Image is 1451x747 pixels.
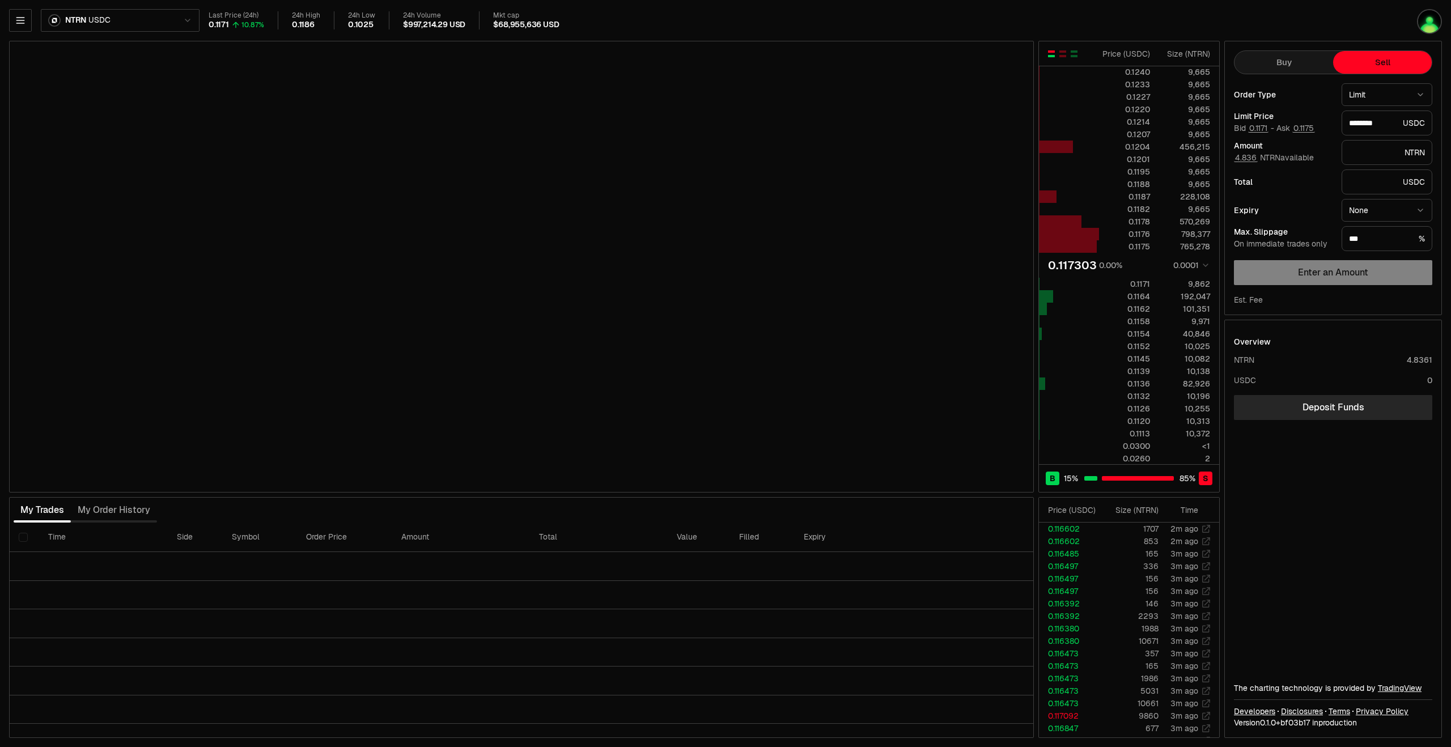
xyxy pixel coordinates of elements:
th: Amount [392,523,530,552]
button: Show Buy and Sell Orders [1047,49,1056,58]
td: 0.116473 [1039,647,1101,660]
div: 9,862 [1160,278,1210,290]
div: 0.0300 [1100,440,1150,452]
button: My Trades [14,499,71,521]
button: Show Sell Orders Only [1058,49,1067,58]
div: 0.1152 [1100,341,1150,352]
div: 10,372 [1160,428,1210,439]
td: 853 [1101,535,1159,547]
button: 0.1175 [1292,124,1315,133]
time: 3m ago [1170,723,1198,733]
span: S [1203,473,1208,484]
time: 3m ago [1170,549,1198,559]
time: 3m ago [1170,673,1198,684]
div: <1 [1160,440,1210,452]
div: Last Price (24h) [209,11,264,20]
button: 0.1171 [1248,124,1268,133]
div: 24h Low [348,11,375,20]
div: 0.1136 [1100,378,1150,389]
td: 0.116847 [1039,735,1101,747]
div: 10,196 [1160,391,1210,402]
div: 9,665 [1160,66,1210,78]
a: TradingView [1378,683,1422,693]
div: Price ( USDC ) [1048,504,1101,516]
div: Size ( NTRN ) [1110,504,1159,516]
td: 0.116392 [1039,610,1101,622]
div: 0.1120 [1100,415,1150,427]
div: 9,971 [1160,316,1210,327]
div: 10,025 [1160,341,1210,352]
th: Time [39,523,168,552]
td: 0.116473 [1039,660,1101,672]
time: 3m ago [1170,599,1198,609]
time: 3m ago [1170,711,1198,721]
div: 0.1154 [1100,328,1150,339]
td: 1986 [1101,672,1159,685]
div: 9,665 [1160,154,1210,165]
time: 3m ago [1170,561,1198,571]
div: 10,255 [1160,403,1210,414]
td: 0.116847 [1039,722,1101,735]
td: 0.117092 [1039,710,1101,722]
th: Total [530,523,668,552]
div: 9,665 [1160,79,1210,90]
div: NTRN [1234,354,1254,366]
time: 3m ago [1170,574,1198,584]
td: 9860 [1101,710,1159,722]
div: Version 0.1.0 + in production [1234,717,1432,728]
td: 0.116497 [1039,560,1101,572]
td: 165 [1101,547,1159,560]
button: Buy [1234,51,1333,74]
div: 0.1145 [1100,353,1150,364]
div: 0.00% [1099,260,1122,271]
div: Time [1168,504,1198,516]
div: 0.1178 [1100,216,1150,227]
span: NTRN available [1234,152,1314,163]
div: 24h Volume [403,11,465,20]
td: 165 [1101,660,1159,672]
div: Expiry [1234,206,1333,214]
td: 0.116392 [1039,597,1101,610]
th: Symbol [223,523,297,552]
div: Price ( USDC ) [1100,48,1150,60]
div: 0.1158 [1100,316,1150,327]
div: 0 [1427,375,1432,386]
time: 3m ago [1170,648,1198,659]
div: 82,926 [1160,378,1210,389]
td: 5031 [1101,685,1159,697]
div: 0.1171 [209,20,229,30]
button: My Order History [71,499,157,521]
span: Bid - [1234,124,1274,134]
button: 4.836 [1234,153,1258,162]
div: 570,269 [1160,216,1210,227]
div: 9,665 [1160,203,1210,215]
time: 3m ago [1170,736,1198,746]
td: 0.116473 [1039,697,1101,710]
div: 0.117303 [1048,257,1097,273]
div: 765,278 [1160,241,1210,252]
div: 0.1204 [1100,141,1150,152]
time: 2m ago [1170,524,1198,534]
div: $997,214.29 USD [403,20,465,30]
div: 24h High [292,11,320,20]
div: 0.1240 [1100,66,1150,78]
div: 0.1214 [1100,116,1150,128]
td: 0.116602 [1039,535,1101,547]
a: Terms [1329,706,1350,717]
div: On immediate trades only [1234,239,1333,249]
td: 0.116485 [1039,547,1101,560]
div: % [1342,226,1432,251]
div: 101,351 [1160,303,1210,315]
td: 0.116497 [1039,572,1101,585]
span: 15 % [1064,473,1078,484]
div: 10.87% [241,20,264,29]
a: Deposit Funds [1234,395,1432,420]
div: 0.1176 [1100,228,1150,240]
img: NTRN Logo [49,15,60,26]
button: Select all [19,533,28,542]
div: 228,108 [1160,191,1210,202]
a: Privacy Policy [1356,706,1408,717]
time: 3m ago [1170,661,1198,671]
div: Mkt cap [493,11,559,20]
div: Total [1234,178,1333,186]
